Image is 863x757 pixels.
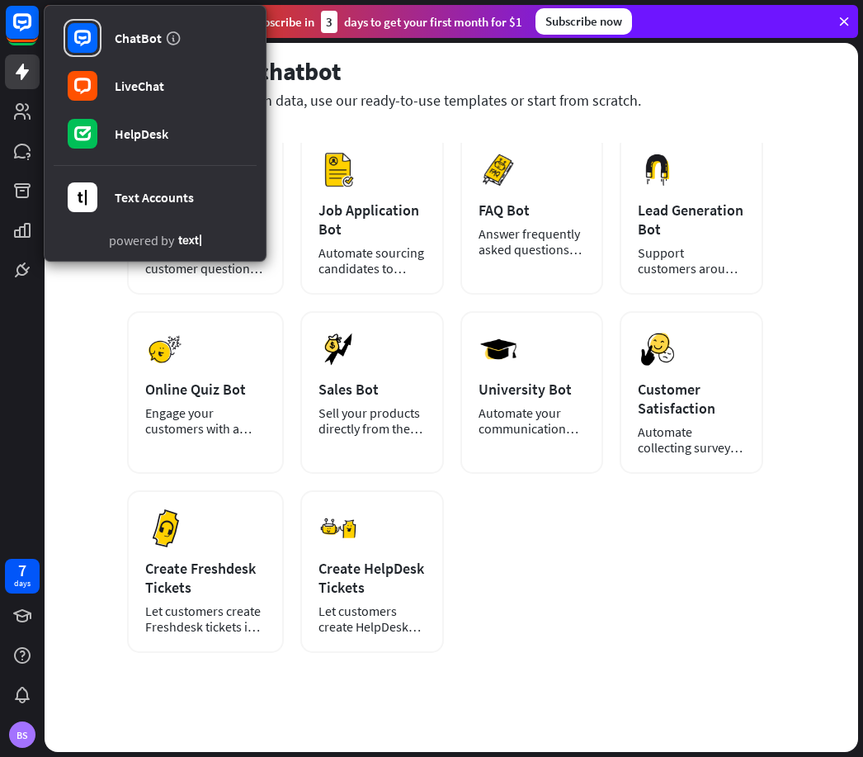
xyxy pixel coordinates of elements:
div: 7 [18,563,26,578]
div: University Bot [479,380,586,399]
div: Subscribe now [535,8,632,35]
div: Lead Generation Bot [638,201,745,239]
div: days [14,578,31,589]
a: 7 days [5,559,40,594]
div: Customer Satisfaction [638,380,745,418]
div: Subscribe in days to get your first month for $1 [250,11,522,33]
div: Create HelpDesk Tickets [318,559,426,597]
div: Set up your chatbot [127,55,763,87]
div: FAQ Bot [479,201,586,220]
div: Train your chatbot with data, use our ready-to-use templates or start from scratch. [127,91,763,110]
button: Open LiveChat chat widget [13,7,63,56]
div: Automate your communication and admission process. [479,405,586,437]
div: Online Quiz Bot [145,380,266,399]
div: Let customers create Freshdesk tickets in the [GEOGRAPHIC_DATA]. [145,603,266,635]
div: Automate collecting surveys to capture the voice and opinions of your customers. [638,424,745,456]
div: Answer frequently asked questions with a chatbot and save your time. [479,226,586,258]
div: Sales Bot [318,380,426,399]
div: Engage your customers with a chatbot quiz tailored to your needs. [145,405,266,437]
div: Job Application Bot [318,201,426,239]
div: Create Freshdesk Tickets [145,559,266,597]
div: BS [9,722,35,748]
div: Let customers create HelpDesk tickets while chatting with your chatbot. [318,603,426,635]
div: Automate sourcing candidates to speed up your hiring process. [318,245,426,277]
div: 3 [321,11,337,33]
div: Sell your products directly from the chat window [318,405,426,437]
div: Support customers around the clock to boost sales. [638,245,745,277]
